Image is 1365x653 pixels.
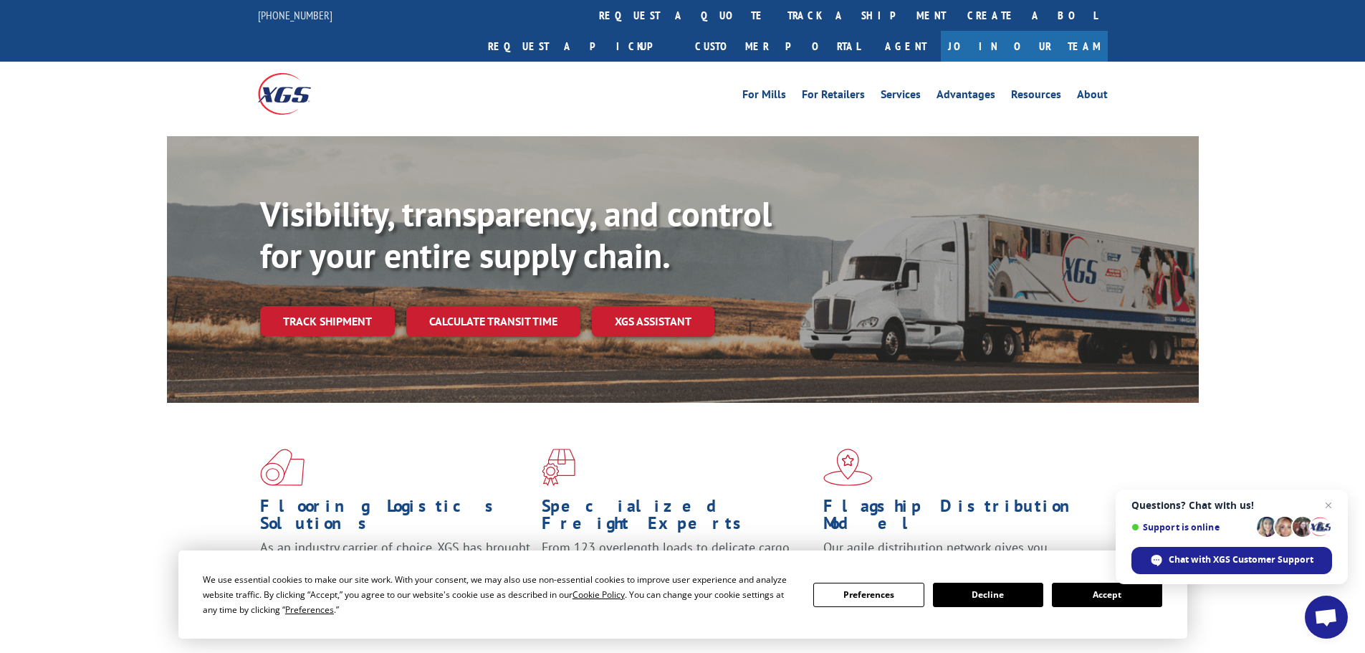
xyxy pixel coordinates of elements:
a: Track shipment [260,306,395,336]
span: As an industry carrier of choice, XGS has brought innovation and dedication to flooring logistics... [260,539,530,590]
a: About [1077,89,1108,105]
p: From 123 overlength loads to delicate cargo, our experienced staff knows the best way to move you... [542,539,813,603]
h1: Flagship Distribution Model [823,497,1094,539]
div: Cookie Consent Prompt [178,550,1187,639]
span: Support is online [1131,522,1252,533]
button: Accept [1052,583,1162,607]
img: xgs-icon-flagship-distribution-model-red [823,449,873,486]
a: Calculate transit time [406,306,580,337]
h1: Flooring Logistics Solutions [260,497,531,539]
img: xgs-icon-total-supply-chain-intelligence-red [260,449,305,486]
button: Decline [933,583,1043,607]
a: Advantages [937,89,995,105]
a: Resources [1011,89,1061,105]
a: [PHONE_NUMBER] [258,8,332,22]
a: Request a pickup [477,31,684,62]
img: xgs-icon-focused-on-flooring-red [542,449,575,486]
a: Agent [871,31,941,62]
a: XGS ASSISTANT [592,306,714,337]
div: We use essential cookies to make our site work. With your consent, we may also use non-essential ... [203,572,796,617]
span: Preferences [285,604,334,616]
h1: Specialized Freight Experts [542,497,813,539]
a: Join Our Team [941,31,1108,62]
span: Questions? Chat with us! [1131,500,1332,511]
span: Cookie Policy [573,588,625,601]
a: Open chat [1305,596,1348,639]
a: Customer Portal [684,31,871,62]
a: For Retailers [802,89,865,105]
span: Chat with XGS Customer Support [1169,553,1313,566]
b: Visibility, transparency, and control for your entire supply chain. [260,191,772,277]
span: Chat with XGS Customer Support [1131,547,1332,574]
a: Services [881,89,921,105]
span: Our agile distribution network gives you nationwide inventory management on demand. [823,539,1087,573]
button: Preferences [813,583,924,607]
a: For Mills [742,89,786,105]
